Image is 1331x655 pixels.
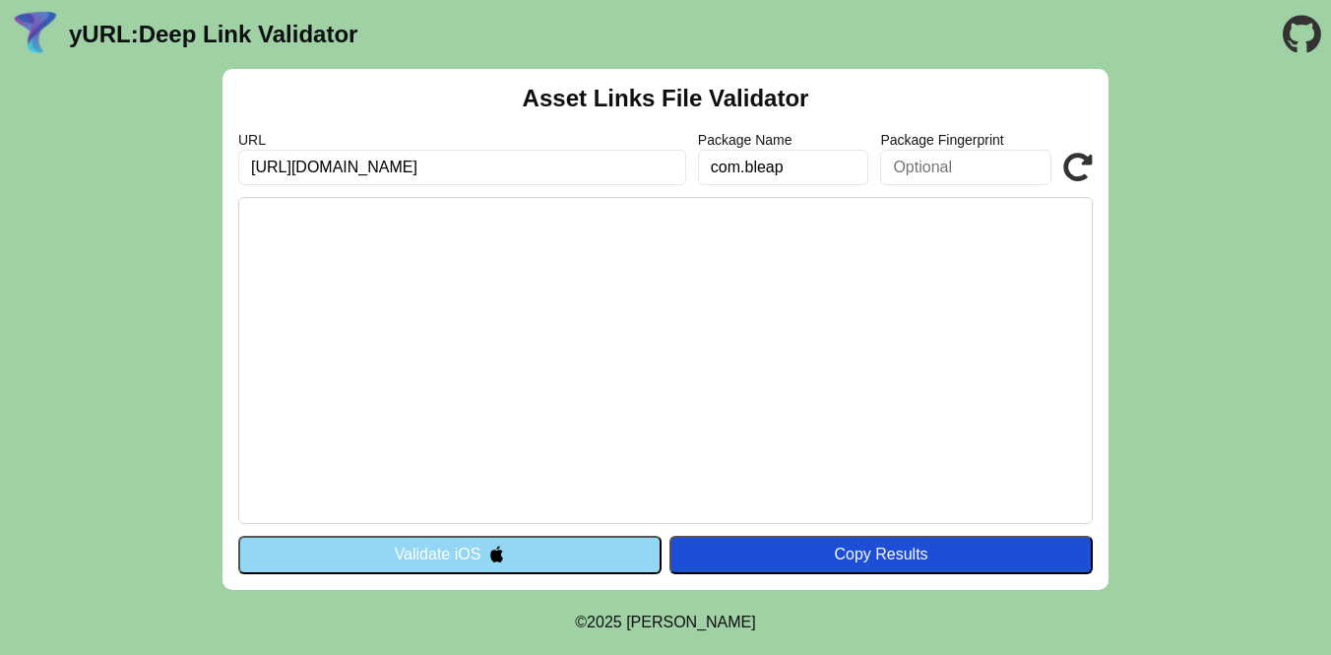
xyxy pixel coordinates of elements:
[626,614,756,630] a: Michael Ibragimchayev's Personal Site
[698,132,869,148] label: Package Name
[69,21,357,48] a: yURL:Deep Link Validator
[880,132,1051,148] label: Package Fingerprint
[575,590,755,655] footer: ©
[10,9,61,60] img: yURL Logo
[523,85,809,112] h2: Asset Links File Validator
[880,150,1051,185] input: Optional
[669,536,1093,573] button: Copy Results
[488,546,505,562] img: appleIcon.svg
[587,614,622,630] span: 2025
[238,536,662,573] button: Validate iOS
[238,132,686,148] label: URL
[698,150,869,185] input: Optional
[238,150,686,185] input: Required
[679,546,1083,563] div: Copy Results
